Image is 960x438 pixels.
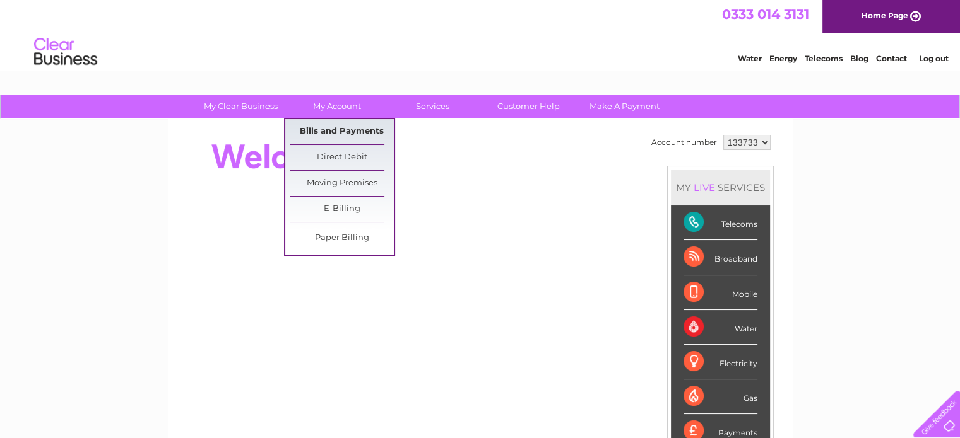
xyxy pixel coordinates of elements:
a: Services [381,95,485,118]
div: Telecoms [684,205,757,240]
a: My Account [285,95,389,118]
div: Water [684,310,757,345]
a: Blog [850,54,868,63]
a: My Clear Business [189,95,293,118]
a: Paper Billing [290,226,394,251]
a: Contact [876,54,907,63]
a: Make A Payment [572,95,677,118]
a: Telecoms [805,54,843,63]
div: Broadband [684,240,757,275]
a: Energy [769,54,797,63]
div: Mobile [684,275,757,310]
a: E-Billing [290,197,394,222]
a: Moving Premises [290,171,394,196]
a: Direct Debit [290,145,394,170]
td: Account number [648,132,720,153]
div: Clear Business is a trading name of Verastar Limited (registered in [GEOGRAPHIC_DATA] No. 3667643... [182,7,779,61]
div: Gas [684,379,757,414]
a: Bills and Payments [290,119,394,144]
a: 0333 014 3131 [722,6,809,22]
a: Water [738,54,762,63]
div: MY SERVICES [671,170,770,205]
div: LIVE [691,182,718,193]
div: Electricity [684,345,757,379]
a: Customer Help [477,95,581,118]
a: Log out [918,54,948,63]
img: logo.png [33,33,98,71]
